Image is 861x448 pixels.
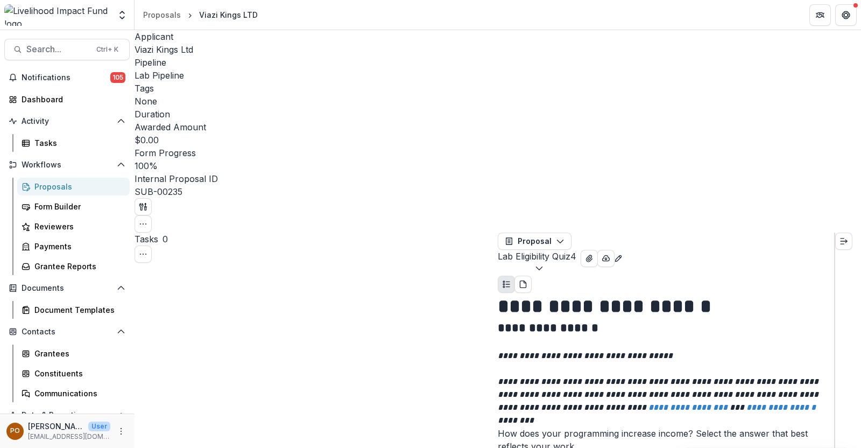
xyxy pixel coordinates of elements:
button: Lab Eligibility Quiz4 [498,250,576,276]
h3: Tasks [135,233,158,246]
button: Notifications105 [4,69,130,86]
button: Open Contacts [4,323,130,340]
a: Viazi Kings Ltd [135,44,193,55]
div: Peige Omondi [10,428,20,435]
button: Open entity switcher [115,4,130,26]
p: SUB-00235 [135,185,182,198]
button: Edit as form [614,251,623,264]
button: Open Activity [4,113,130,130]
button: Expand right [835,233,852,250]
span: Documents [22,284,112,293]
div: Viazi Kings LTD [199,9,258,20]
div: Proposals [34,181,121,192]
div: Document Templates [34,304,121,316]
p: Form Progress [135,146,861,159]
p: 100 % [135,159,158,172]
div: Communications [34,388,121,399]
div: Reviewers [34,221,121,232]
a: Tasks [17,134,130,152]
button: Plaintext view [498,276,515,293]
p: Duration [135,108,861,121]
span: 0 [163,234,168,244]
button: Toggle View Cancelled Tasks [135,246,152,263]
p: Pipeline [135,56,861,69]
p: User [88,422,110,431]
div: Ctrl + K [94,44,121,55]
div: Constituents [34,368,121,379]
button: More [115,425,128,438]
p: Internal Proposal ID [135,172,861,185]
a: Proposals [139,7,185,23]
a: Payments [17,237,130,255]
button: View Attached Files [581,250,598,267]
button: Search... [4,39,130,60]
div: Tasks [34,137,121,149]
a: Dashboard [4,90,130,108]
a: Reviewers [17,218,130,235]
span: Notifications [22,73,110,82]
span: 4 [570,251,576,262]
p: [PERSON_NAME] [28,421,84,432]
nav: breadcrumb [139,7,262,23]
a: Grantee Reports [17,257,130,275]
p: None [135,95,157,108]
div: Form Builder [34,201,121,212]
button: Open Workflows [4,156,130,173]
span: Contacts [22,327,112,337]
p: Applicant [135,30,861,43]
p: Awarded Amount [135,121,861,134]
div: Dashboard [22,94,121,105]
p: $0.00 [135,134,159,146]
p: Tags [135,82,861,95]
span: Activity [22,117,112,126]
span: Workflows [22,160,112,170]
a: Form Builder [17,198,130,215]
a: Grantees [17,345,130,362]
button: Get Help [835,4,857,26]
span: Search... [26,44,90,54]
a: Document Templates [17,301,130,319]
span: Lab Eligibility Quiz [498,251,570,262]
button: Open Data & Reporting [4,407,130,424]
div: Grantees [34,348,121,359]
p: Lab Pipeline [135,69,184,82]
a: Constituents [17,365,130,382]
div: Payments [34,241,121,252]
div: Grantee Reports [34,261,121,272]
div: Proposals [143,9,181,20]
p: [EMAIL_ADDRESS][DOMAIN_NAME] [28,432,110,442]
button: Partners [809,4,831,26]
button: Open Documents [4,279,130,297]
span: 105 [110,72,125,83]
img: Livelihood Impact Fund logo [4,4,110,26]
span: Data & Reporting [22,411,112,420]
a: Proposals [17,178,130,195]
span: Proposal [518,237,552,246]
button: Proposal [498,233,571,250]
a: Communications [17,384,130,402]
button: PDF view [514,276,532,293]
